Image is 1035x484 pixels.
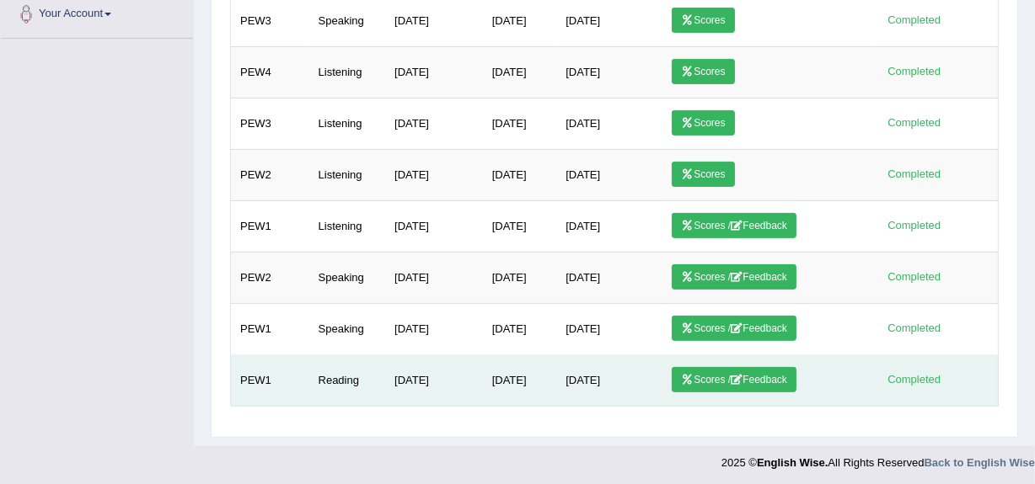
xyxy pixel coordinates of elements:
[757,456,828,469] strong: English Wise.
[231,150,309,201] td: PEW2
[483,98,557,150] td: [DATE]
[882,114,947,132] div: Completed
[672,264,796,290] a: Scores /Feedback
[556,355,662,407] td: [DATE]
[231,98,309,150] td: PEW3
[882,217,947,235] div: Completed
[309,201,386,253] td: Listening
[882,269,947,286] div: Completed
[483,253,557,304] td: [DATE]
[672,213,796,238] a: Scores /Feedback
[385,201,483,253] td: [DATE]
[385,47,483,98] td: [DATE]
[483,201,557,253] td: [DATE]
[385,253,483,304] td: [DATE]
[483,150,557,201] td: [DATE]
[925,456,1035,469] a: Back to English Wise
[483,355,557,407] td: [DATE]
[556,47,662,98] td: [DATE]
[309,47,386,98] td: Listening
[309,355,386,407] td: Reading
[309,150,386,201] td: Listening
[231,253,309,304] td: PEW2
[882,320,947,338] div: Completed
[672,59,734,84] a: Scores
[231,304,309,355] td: PEW1
[309,98,386,150] td: Listening
[672,110,734,136] a: Scores
[672,367,796,392] a: Scores /Feedback
[385,98,483,150] td: [DATE]
[556,253,662,304] td: [DATE]
[385,304,483,355] td: [DATE]
[309,253,386,304] td: Speaking
[882,371,947,389] div: Completed
[556,98,662,150] td: [DATE]
[556,201,662,253] td: [DATE]
[672,316,796,341] a: Scores /Feedback
[882,12,947,29] div: Completed
[231,355,309,407] td: PEW1
[882,166,947,183] div: Completed
[556,304,662,355] td: [DATE]
[556,150,662,201] td: [DATE]
[483,47,557,98] td: [DATE]
[483,304,557,355] td: [DATE]
[721,446,1035,471] div: 2025 © All Rights Reserved
[385,150,483,201] td: [DATE]
[882,63,947,81] div: Completed
[231,201,309,253] td: PEW1
[231,47,309,98] td: PEW4
[672,162,734,187] a: Scores
[309,304,386,355] td: Speaking
[672,8,734,33] a: Scores
[385,355,483,407] td: [DATE]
